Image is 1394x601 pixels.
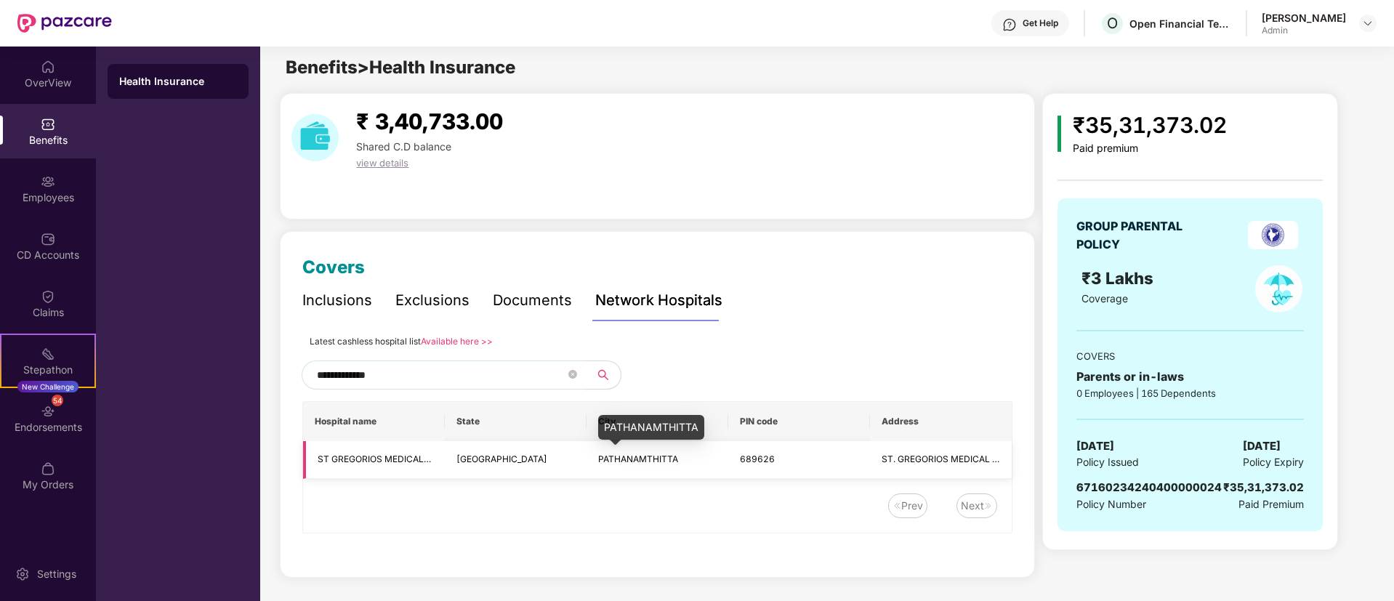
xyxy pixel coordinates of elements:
[1129,17,1231,31] div: Open Financial Technologies Private Limited
[1073,108,1227,142] div: ₹35,31,373.02
[1076,437,1114,455] span: [DATE]
[598,453,678,464] span: PATHANAMTHITTA
[356,108,503,134] span: ₹ 3,40,733.00
[1243,437,1281,455] span: [DATE]
[1076,368,1304,386] div: Parents or in-laws
[1262,11,1346,25] div: [PERSON_NAME]
[1076,386,1304,400] div: 0 Employees | 165 Dependents
[445,402,587,441] th: State
[41,231,55,246] img: svg+xml;base64,PHN2ZyBpZD0iQ0RfQWNjb3VudHMiIGRhdGEtbmFtZT0iQ0QgQWNjb3VudHMiIHhtbG5zPSJodHRwOi8vd3...
[870,402,1012,441] th: Address
[1,362,94,376] div: Stepathon
[119,74,237,89] div: Health Insurance
[41,59,55,73] img: svg+xml;base64,PHN2ZyBpZD0iSG9tZSIgeG1sbnM9Imh0dHA6Ly93d3cudzMub3JnLzIwMDAvc3ZnIiB3aWR0aD0iMjAiIG...
[961,498,984,514] div: Next
[318,453,465,464] span: ST GREGORIOS MEDICAL MISSION.
[1081,292,1128,304] span: Coverage
[1076,480,1222,494] span: 67160234240400000024
[585,360,621,390] button: search
[302,289,372,312] div: Inclusions
[1076,349,1304,363] div: COVERS
[41,174,55,188] img: svg+xml;base64,PHN2ZyBpZD0iRW1wbG95ZWVzIiB4bWxucz0iaHR0cDovL3d3dy53My5vcmcvMjAwMC9zdmciIHdpZHRoPS...
[598,415,704,440] div: PATHANAMTHITTA
[1073,142,1227,155] div: Paid premium
[1081,268,1158,288] span: ₹3 Lakhs
[595,289,722,312] div: Network Hospitals
[291,114,339,161] img: download
[421,336,493,347] a: Available here >>
[41,289,55,303] img: svg+xml;base64,PHN2ZyBpZD0iQ2xhaW0iIHhtbG5zPSJodHRwOi8vd3d3LnczLm9yZy8yMDAwL3N2ZyIgd2lkdGg9IjIwIi...
[1023,17,1058,29] div: Get Help
[395,289,470,312] div: Exclusions
[303,441,445,479] td: ST GREGORIOS MEDICAL MISSION.
[1107,15,1118,32] span: O
[568,370,577,379] span: close-circle
[302,257,365,278] span: Covers
[315,416,433,427] span: Hospital name
[1057,116,1061,152] img: icon
[41,116,55,131] img: svg+xml;base64,PHN2ZyBpZD0iQmVuZWZpdHMiIHhtbG5zPSJodHRwOi8vd3d3LnczLm9yZy8yMDAwL3N2ZyIgd2lkdGg9Ij...
[41,403,55,418] img: svg+xml;base64,PHN2ZyBpZD0iRW5kb3JzZW1lbnRzIiB4bWxucz0iaHR0cDovL3d3dy53My5vcmcvMjAwMC9zdmciIHdpZH...
[1238,496,1304,512] span: Paid Premium
[17,381,78,392] div: New Challenge
[587,441,728,479] td: PATHANAMTHITTA
[493,289,572,312] div: Documents
[310,336,421,347] span: Latest cashless hospital list
[1243,454,1304,470] span: Policy Expiry
[870,441,1012,479] td: ST. GREGORIOS MEDICAL MISSION,PARUMALA P. O.,
[303,402,445,441] th: Hospital name
[984,501,993,510] img: svg+xml;base64,PHN2ZyB4bWxucz0iaHR0cDovL3d3dy53My5vcmcvMjAwMC9zdmciIHdpZHRoPSIxNiIgaGVpZ2h0PSIxNi...
[1076,498,1146,510] span: Policy Number
[356,140,451,153] span: Shared C.D balance
[893,501,901,510] img: svg+xml;base64,PHN2ZyB4bWxucz0iaHR0cDovL3d3dy53My5vcmcvMjAwMC9zdmciIHdpZHRoPSIxNiIgaGVpZ2h0PSIxNi...
[1255,265,1302,312] img: policyIcon
[1262,25,1346,36] div: Admin
[901,498,923,514] div: Prev
[356,157,408,169] span: view details
[882,453,1103,464] span: ST. GREGORIOS MEDICAL MISSION,PARUMALA P. O.,
[728,402,870,441] th: PIN code
[456,453,547,464] span: [GEOGRAPHIC_DATA]
[33,566,81,581] div: Settings
[1223,479,1304,496] div: ₹35,31,373.02
[41,461,55,475] img: svg+xml;base64,PHN2ZyBpZD0iTXlfT3JkZXJzIiBkYXRhLW5hbWU9Ik15IE9yZGVycyIgeG1sbnM9Imh0dHA6Ly93d3cudz...
[1248,221,1298,249] img: insurerLogo
[445,441,587,479] td: KERALA
[286,57,515,78] span: Benefits > Health Insurance
[1076,454,1139,470] span: Policy Issued
[1002,17,1017,32] img: svg+xml;base64,PHN2ZyBpZD0iSGVscC0zMngzMiIgeG1sbnM9Imh0dHA6Ly93d3cudzMub3JnLzIwMDAvc3ZnIiB3aWR0aD...
[1076,217,1204,254] div: GROUP PARENTAL POLICY
[1362,17,1374,29] img: svg+xml;base64,PHN2ZyBpZD0iRHJvcGRvd24tMzJ4MzIiIHhtbG5zPSJodHRwOi8vd3d3LnczLm9yZy8yMDAwL3N2ZyIgd2...
[568,368,577,382] span: close-circle
[17,14,112,33] img: New Pazcare Logo
[882,416,1000,427] span: Address
[15,566,30,581] img: svg+xml;base64,PHN2ZyBpZD0iU2V0dGluZy0yMHgyMCIgeG1sbnM9Imh0dHA6Ly93d3cudzMub3JnLzIwMDAvc3ZnIiB3aW...
[587,402,728,441] th: City
[740,453,775,464] span: 689626
[585,369,621,381] span: search
[52,394,63,406] div: 54
[41,346,55,360] img: svg+xml;base64,PHN2ZyB4bWxucz0iaHR0cDovL3d3dy53My5vcmcvMjAwMC9zdmciIHdpZHRoPSIyMSIgaGVpZ2h0PSIyMC...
